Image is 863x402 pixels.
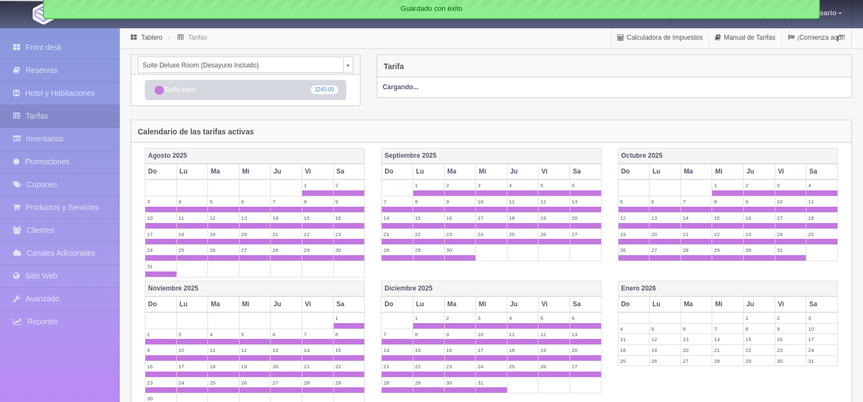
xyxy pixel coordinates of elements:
label: 14 [302,345,333,355]
label: 10 [145,213,176,223]
h4: Calendario de las tarifas activas [138,128,254,136]
th: Octubre 2025 [618,149,837,164]
label: 29 [413,245,444,255]
label: 21 [712,345,743,355]
label: 16 [445,213,476,223]
label: 22 [334,361,365,372]
a: Calculadora de Impuestos [611,27,708,48]
label: 3 [775,180,806,190]
label: 8 [413,329,444,339]
label: 13 [681,334,712,344]
label: 21 [382,229,413,239]
th: Noviembre 2025 [145,281,365,296]
label: 1 [413,180,444,190]
label: 4 [177,196,208,207]
th: Mi [239,164,271,180]
th: Ju [271,164,302,180]
label: 31 [476,378,507,388]
th: Vi [538,164,570,180]
label: 25 [208,378,239,388]
th: Do [145,296,177,312]
label: 20 [570,345,601,355]
label: 10 [806,324,837,334]
span: Rosario [807,9,836,17]
th: Mi [712,164,744,180]
label: 9 [145,345,176,355]
label: 26 [538,229,570,239]
label: 16 [145,361,176,372]
label: 20 [570,213,601,223]
label: 6 [570,313,601,323]
th: Ma [681,164,712,180]
label: 29 [302,245,333,255]
th: Mi [239,296,271,312]
a: ¡Comienza aquí! [782,27,851,48]
th: Lu [413,164,444,180]
label: 1 [744,313,775,323]
label: 10 [177,345,208,355]
label: 13 [650,213,681,223]
label: 3 [806,313,837,323]
th: Vi [302,296,334,312]
th: Ju [507,296,538,312]
label: 7 [302,329,333,339]
th: Lu [176,296,208,312]
th: Vi [302,164,334,180]
label: 15 [744,334,775,344]
th: Enero 2026 [618,281,837,296]
label: 14 [271,213,302,223]
label: 17 [145,229,176,239]
label: 27 [271,378,302,388]
label: 31 [775,245,806,255]
th: Sa [333,296,365,312]
span: 3240.00 [311,85,338,94]
label: 29 [334,378,365,388]
th: Ma [444,296,476,312]
label: 1 [712,180,743,190]
label: 11 [806,196,837,207]
span: Suite Deluxe Room (Desayuno Incluido) [143,57,339,73]
label: 18 [806,213,837,223]
label: 7 [712,324,743,334]
label: 19 [208,229,239,239]
th: Septiembre 2025 [382,149,601,164]
label: 11 [507,196,538,207]
label: 8 [413,196,444,207]
label: 25 [507,361,538,372]
label: 26 [538,361,570,372]
label: 27 [570,361,601,372]
label: 9 [445,196,476,207]
label: 28 [712,356,743,366]
a: Tarifa base3240.00 [145,80,346,100]
label: 19 [619,229,650,239]
a: Tablero [141,34,162,41]
label: 16 [445,345,476,355]
h4: Tarifa [384,63,404,71]
label: 12 [619,213,650,223]
label: 29 [712,245,743,255]
th: Lu [650,296,681,312]
label: 4 [208,329,239,339]
label: 17 [476,213,507,223]
th: Diciembre 2025 [382,281,601,296]
th: Sa [570,164,601,180]
label: 20 [271,361,302,372]
label: 25 [619,356,650,366]
label: 22 [413,361,444,372]
label: 24 [476,229,507,239]
label: 1 [413,313,444,323]
label: 8 [302,196,333,207]
label: 15 [413,345,444,355]
th: Mi [476,296,507,312]
label: 5 [650,324,681,334]
th: Ju [507,164,538,180]
th: Do [382,164,413,180]
img: Getabed [33,3,54,24]
label: 9 [744,196,775,207]
label: 22 [413,229,444,239]
label: 17 [775,213,806,223]
label: 7 [271,196,302,207]
label: 21 [271,229,302,239]
label: 10 [476,196,507,207]
label: 22 [712,229,743,239]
